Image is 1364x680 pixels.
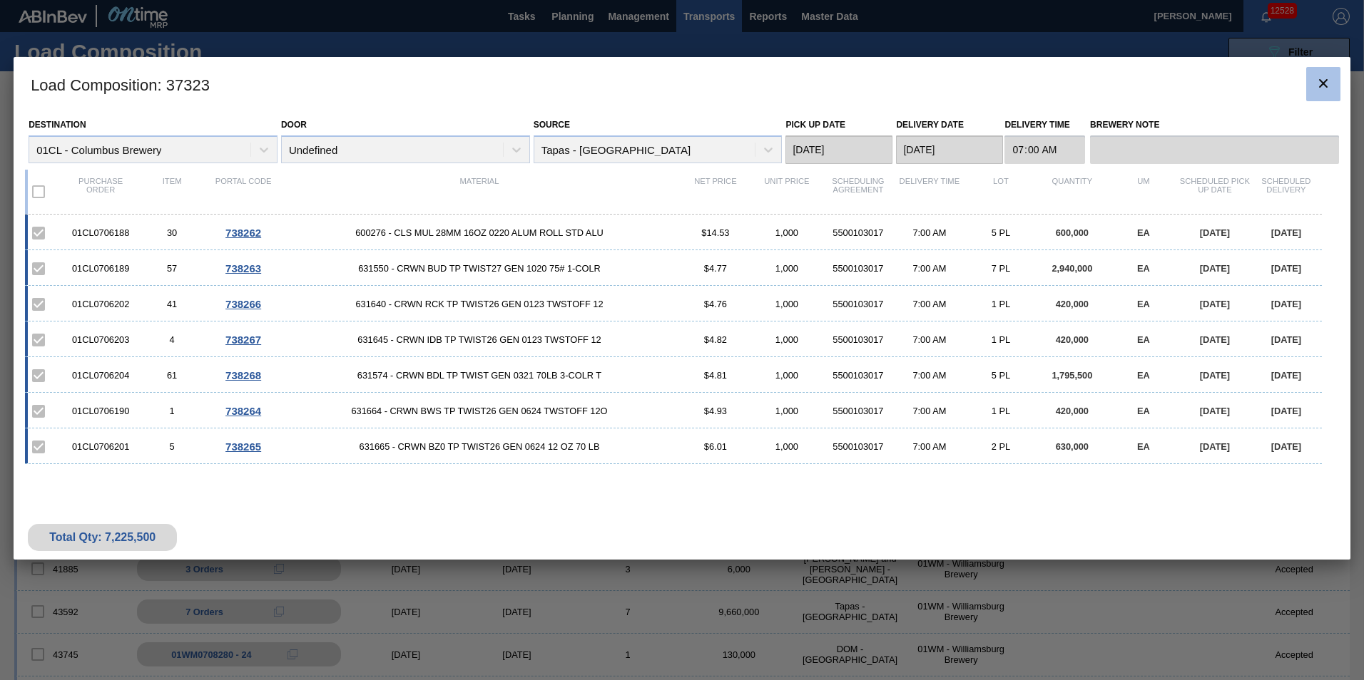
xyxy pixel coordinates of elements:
[751,177,823,207] div: Unit Price
[136,370,208,381] div: 61
[136,334,208,345] div: 4
[1271,334,1301,345] span: [DATE]
[1056,406,1089,416] span: 420,000
[1271,370,1301,381] span: [DATE]
[225,369,261,381] span: 738268
[965,299,1037,309] div: 1 PL
[1200,334,1230,345] span: [DATE]
[785,135,892,164] input: mm/dd/yyyy
[1137,441,1150,452] span: EA
[279,263,680,274] span: 631550 - CRWN BUD TP TWIST27 GEN 1020 75# 1-COLR
[823,177,894,207] div: Scheduling Agreement
[208,177,279,207] div: Portal code
[1271,227,1301,238] span: [DATE]
[894,441,965,452] div: 7:00 AM
[965,441,1037,452] div: 2 PL
[208,369,279,381] div: Go to Order
[1137,227,1150,238] span: EA
[894,370,965,381] div: 7:00 AM
[1052,263,1092,274] span: 2,940,000
[680,177,751,207] div: Net Price
[751,263,823,274] div: 1,000
[65,334,136,345] div: 01CL0706203
[1271,299,1301,309] span: [DATE]
[751,406,823,416] div: 1,000
[1200,263,1230,274] span: [DATE]
[1137,263,1150,274] span: EA
[1200,370,1230,381] span: [DATE]
[1137,406,1150,416] span: EA
[208,227,279,239] div: Go to Order
[1056,227,1089,238] span: 600,000
[965,177,1037,207] div: Lot
[225,262,261,274] span: 738263
[965,263,1037,274] div: 7 PL
[1271,406,1301,416] span: [DATE]
[896,120,963,130] label: Delivery Date
[894,227,965,238] div: 7:00 AM
[65,370,136,381] div: 01CL0706204
[65,177,136,207] div: Purchase order
[823,334,894,345] div: 5500103017
[1137,334,1150,345] span: EA
[1200,406,1230,416] span: [DATE]
[65,263,136,274] div: 01CL0706189
[751,334,823,345] div: 1,000
[1004,115,1085,135] label: Delivery Time
[680,263,751,274] div: $4.77
[279,406,680,416] span: 631664 - CRWN BWS TP TWIST26 GEN 0624 TWSTOFF 12O
[1056,334,1089,345] span: 420,000
[136,299,208,309] div: 41
[14,57,1350,111] h3: Load Composition : 37323
[894,406,965,416] div: 7:00 AM
[65,406,136,416] div: 01CL0706190
[1090,115,1339,135] label: Brewery Note
[1052,370,1092,381] span: 1,795,500
[279,227,680,238] span: 600276 - CLS MUL 28MM 16OZ 0220 ALUM ROLL STD ALU
[823,441,894,452] div: 5500103017
[1037,177,1108,207] div: Quantity
[823,406,894,416] div: 5500103017
[894,334,965,345] div: 7:00 AM
[225,441,261,453] span: 738265
[751,227,823,238] div: 1,000
[136,406,208,416] div: 1
[208,441,279,453] div: Go to Order
[65,441,136,452] div: 01CL0706201
[208,405,279,417] div: Go to Order
[279,299,680,309] span: 631640 - CRWN RCK TP TWIST26 GEN 0123 TWSTOFF 12
[39,531,166,544] div: Total Qty: 7,225,500
[65,299,136,309] div: 01CL0706202
[208,334,279,346] div: Go to Order
[1200,441,1230,452] span: [DATE]
[823,227,894,238] div: 5500103017
[751,299,823,309] div: 1,000
[136,263,208,274] div: 57
[965,370,1037,381] div: 5 PL
[1271,441,1301,452] span: [DATE]
[680,406,751,416] div: $4.93
[1200,227,1230,238] span: [DATE]
[1137,299,1150,309] span: EA
[680,334,751,345] div: $4.82
[1056,299,1089,309] span: 420,000
[823,299,894,309] div: 5500103017
[894,177,965,207] div: Delivery Time
[225,405,261,417] span: 738264
[225,227,261,239] span: 738262
[281,120,307,130] label: Door
[225,298,261,310] span: 738266
[751,441,823,452] div: 1,000
[894,299,965,309] div: 7:00 AM
[65,227,136,238] div: 01CL0706188
[136,441,208,452] div: 5
[29,120,86,130] label: Destination
[136,177,208,207] div: Item
[823,370,894,381] div: 5500103017
[1137,370,1150,381] span: EA
[751,370,823,381] div: 1,000
[208,262,279,274] div: Go to Order
[894,263,965,274] div: 7:00 AM
[1200,299,1230,309] span: [DATE]
[225,334,261,346] span: 738267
